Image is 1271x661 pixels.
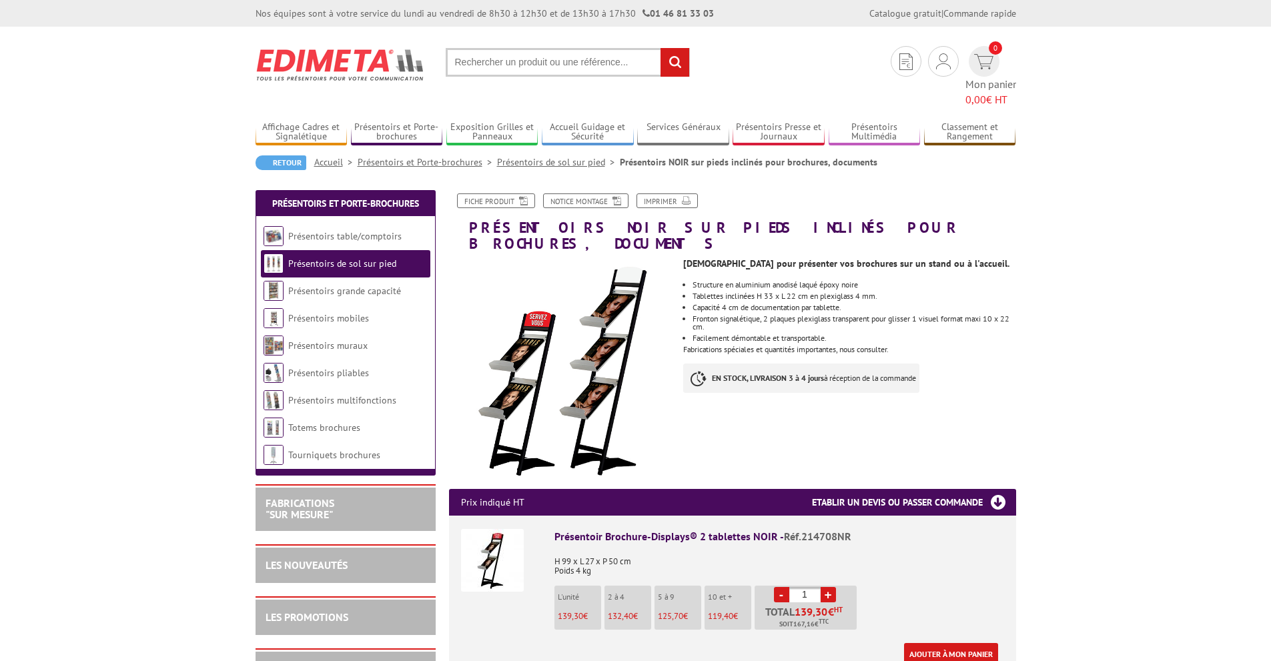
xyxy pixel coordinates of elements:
sup: TTC [819,618,829,625]
span: 125,70 [658,610,683,622]
a: Présentoirs multifonctions [288,394,396,406]
a: + [821,587,836,602]
span: € HT [965,92,1016,107]
a: Fiche produit [457,193,535,208]
img: 214708nr_214709nr_presentoir_pieds_inclines_pour_brochures.jpg [449,258,674,482]
li: Présentoirs NOIR sur pieds inclinés pour brochures, documents [620,155,877,169]
a: Présentoirs table/comptoirs [288,230,402,242]
sup: HT [834,605,843,614]
p: 10 et + [708,592,751,602]
span: 132,40 [608,610,633,622]
a: Présentoirs muraux [288,340,368,352]
a: Notice Montage [543,193,628,208]
img: Présentoirs de sol sur pied [264,253,284,273]
span: € [828,606,834,617]
strong: 01 46 81 33 03 [643,7,714,19]
a: Présentoirs pliables [288,367,369,379]
img: Présentoirs muraux [264,336,284,356]
img: Présentoir Brochure-Displays® 2 tablettes NOIR [461,529,524,592]
a: Services Généraux [637,121,729,143]
li: Tablettes inclinées H 33 x L 22 cm en plexiglass 4 mm. [693,292,1015,300]
img: Présentoirs mobiles [264,308,284,328]
a: Accueil Guidage et Sécurité [542,121,634,143]
p: 5 à 9 [658,592,701,602]
p: € [608,612,651,621]
strong: [DEMOGRAPHIC_DATA] pour présenter vos brochures sur un stand ou à l'accueil. [683,257,1009,269]
a: Classement et Rangement [924,121,1016,143]
a: Présentoirs de sol sur pied [288,257,396,269]
h1: Présentoirs NOIR sur pieds inclinés pour brochures, documents [439,193,1026,251]
img: Edimeta [256,40,426,89]
img: devis rapide [899,53,913,70]
a: Catalogue gratuit [869,7,941,19]
li: Fronton signalétique, 2 plaques plexiglass transparent pour glisser 1 visuel format maxi 10 x 22 cm. [693,315,1015,331]
a: Présentoirs mobiles [288,312,369,324]
a: Totems brochures [288,422,360,434]
span: Réf.214708NR [784,530,851,543]
a: Présentoirs grande capacité [288,285,401,297]
a: Commande rapide [943,7,1016,19]
a: Présentoirs et Porte-brochures [272,197,419,209]
p: L'unité [558,592,601,602]
a: Présentoirs Multimédia [829,121,921,143]
a: FABRICATIONS"Sur Mesure" [266,496,334,522]
a: Tourniquets brochures [288,449,380,461]
img: Présentoirs multifonctions [264,390,284,410]
p: € [658,612,701,621]
img: Présentoirs grande capacité [264,281,284,301]
span: 0,00 [965,93,986,106]
p: à réception de la commande [683,364,919,393]
a: - [774,587,789,602]
a: LES NOUVEAUTÉS [266,558,348,572]
img: Présentoirs table/comptoirs [264,226,284,246]
span: 0 [989,41,1002,55]
a: Affichage Cadres et Signalétique [256,121,348,143]
a: LES PROMOTIONS [266,610,348,624]
span: Mon panier [965,77,1016,107]
img: Présentoirs pliables [264,363,284,383]
p: Prix indiqué HT [461,489,524,516]
span: Soit € [779,619,829,630]
h3: Etablir un devis ou passer commande [812,489,1016,516]
li: Structure en aluminium anodisé laqué époxy noire [693,281,1015,289]
span: 119,40 [708,610,733,622]
a: Exposition Grilles et Panneaux [446,121,538,143]
span: 139,30 [795,606,828,617]
a: devis rapide 0 Mon panier 0,00€ HT [965,46,1016,107]
div: Présentoir Brochure-Displays® 2 tablettes NOIR - [554,529,1004,544]
p: Total [758,606,857,630]
input: Rechercher un produit ou une référence... [446,48,690,77]
div: | [869,7,1016,20]
li: Capacité 4 cm de documentation par tablette. [693,303,1015,311]
a: Imprimer [637,193,698,208]
img: devis rapide [974,54,993,69]
img: Tourniquets brochures [264,445,284,465]
span: 139,30 [558,610,583,622]
p: € [708,612,751,621]
div: Nos équipes sont à votre service du lundi au vendredi de 8h30 à 12h30 et de 13h30 à 17h30 [256,7,714,20]
a: Présentoirs et Porte-brochures [358,156,497,168]
img: Totems brochures [264,418,284,438]
p: 2 à 4 [608,592,651,602]
img: devis rapide [936,53,951,69]
div: Fabrications spéciales et quantités importantes, nous consulter. [683,251,1025,406]
strong: EN STOCK, LIVRAISON 3 à 4 jours [712,373,824,383]
a: Retour [256,155,306,170]
a: Présentoirs et Porte-brochures [351,121,443,143]
li: Facilement démontable et transportable. [693,334,1015,342]
a: Présentoirs Presse et Journaux [733,121,825,143]
p: € [558,612,601,621]
a: Accueil [314,156,358,168]
p: H 99 x L 27 x P 50 cm Poids 4 kg [554,548,1004,576]
input: rechercher [661,48,689,77]
a: Présentoirs de sol sur pied [497,156,620,168]
span: 167,16 [793,619,815,630]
